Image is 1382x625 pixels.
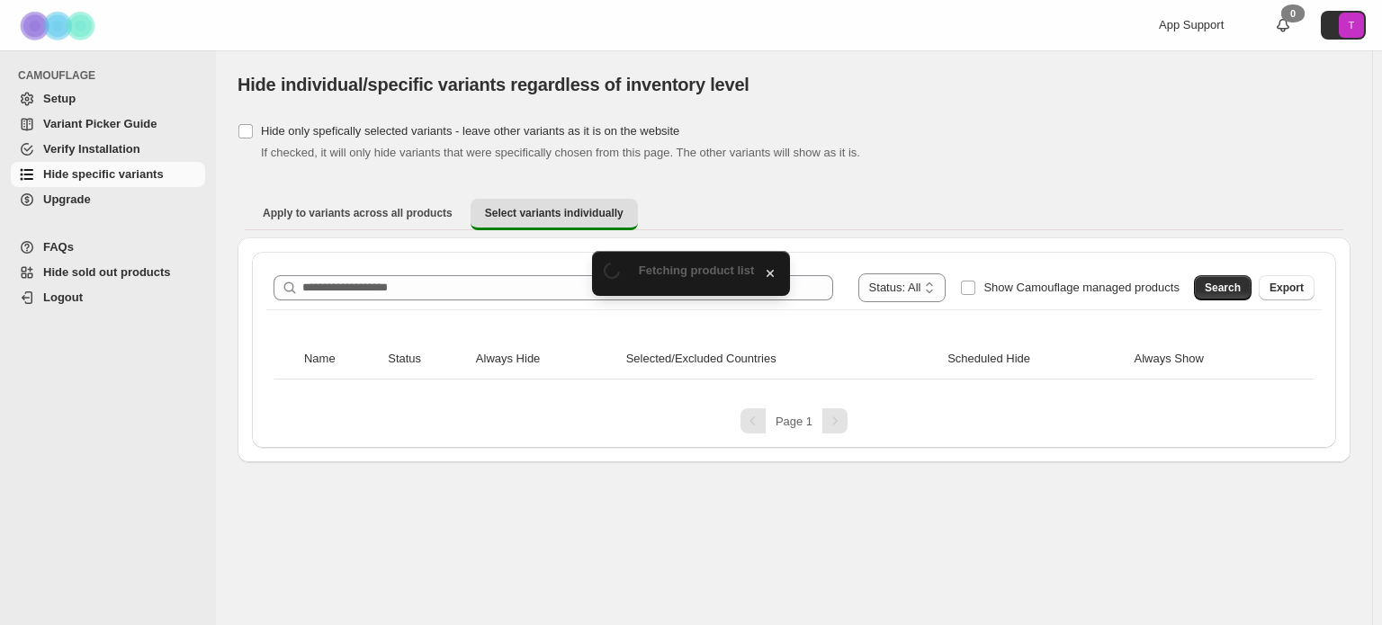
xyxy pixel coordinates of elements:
span: Logout [43,290,83,304]
button: Select variants individually [471,199,638,230]
th: Scheduled Hide [942,339,1128,379]
span: Hide sold out products [43,265,171,279]
th: Selected/Excluded Countries [621,339,942,379]
a: Setup [11,86,205,112]
th: Status [382,339,471,379]
span: Upgrade [43,192,91,206]
a: 0 [1274,16,1292,34]
img: Camouflage [14,1,104,50]
a: Hide specific variants [11,162,205,187]
a: FAQs [11,235,205,260]
a: Logout [11,285,205,310]
span: Export [1270,281,1304,295]
span: FAQs [43,240,74,254]
span: Hide individual/specific variants regardless of inventory level [238,75,749,94]
span: CAMOUFLAGE [18,68,207,83]
div: Select variants individually [238,237,1351,462]
nav: Pagination [266,408,1322,433]
span: App Support [1159,18,1224,31]
span: Show Camouflage managed products [983,281,1180,294]
span: Apply to variants across all products [263,206,453,220]
th: Always Hide [471,339,621,379]
span: Verify Installation [43,142,140,156]
span: Variant Picker Guide [43,117,157,130]
a: Variant Picker Guide [11,112,205,137]
div: 0 [1281,4,1305,22]
th: Name [299,339,382,379]
button: Search [1194,275,1252,300]
a: Hide sold out products [11,260,205,285]
span: Fetching product list [639,263,755,277]
span: Search [1205,281,1241,295]
span: Setup [43,92,76,105]
span: Select variants individually [485,206,624,220]
span: Avatar with initials T [1339,13,1364,38]
button: Apply to variants across all products [248,199,467,228]
span: If checked, it will only hide variants that were specifically chosen from this page. The other va... [261,146,860,159]
a: Verify Installation [11,137,205,162]
span: Page 1 [776,415,812,428]
span: Hide only spefically selected variants - leave other variants as it is on the website [261,124,679,138]
a: Upgrade [11,187,205,212]
span: Hide specific variants [43,167,164,181]
text: T [1349,20,1355,31]
button: Export [1259,275,1315,300]
th: Always Show [1129,339,1289,379]
button: Avatar with initials T [1321,11,1366,40]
